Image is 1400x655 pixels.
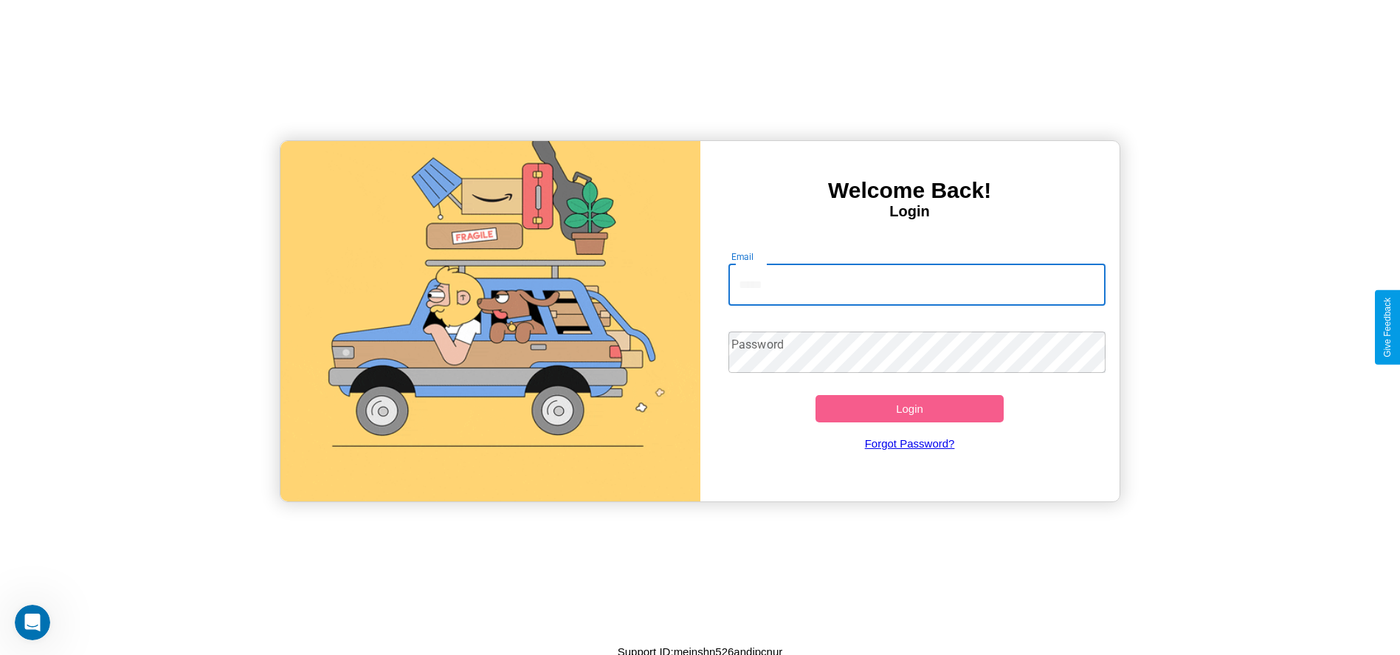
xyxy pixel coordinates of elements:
button: Login [815,395,1004,422]
img: gif [280,141,700,501]
h3: Welcome Back! [700,178,1120,203]
div: Give Feedback [1382,298,1393,357]
a: Forgot Password? [721,422,1098,464]
iframe: Intercom live chat [15,605,50,640]
label: Email [731,250,754,263]
h4: Login [700,203,1120,220]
